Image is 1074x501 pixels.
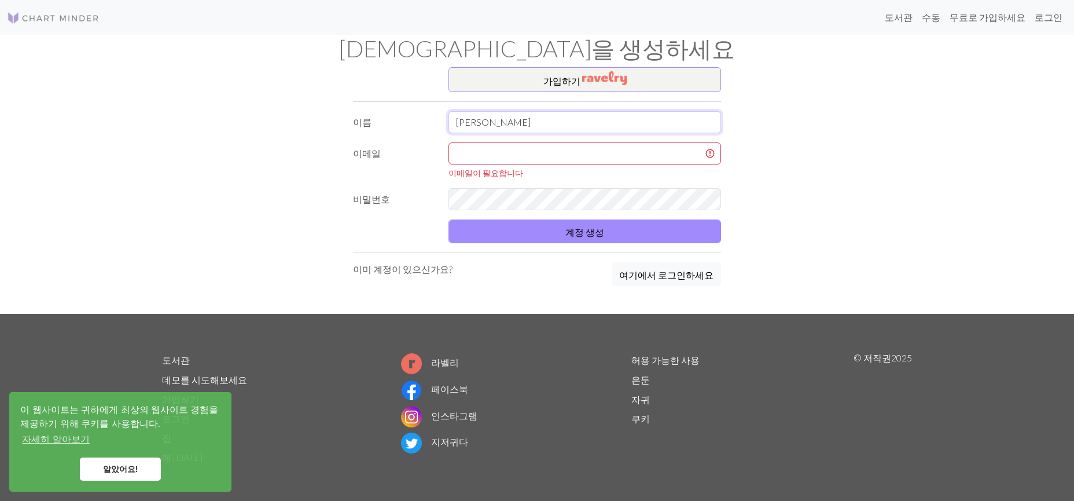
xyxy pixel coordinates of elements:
button: 여기에서 로그인하세요 [612,262,721,286]
font: 이메일 [353,148,381,159]
img: 페이스북 로고 [401,380,422,401]
img: 트위터 로고 [401,433,422,454]
font: 이미 계정이 있으신가요? [353,264,453,275]
a: 도서관 [162,354,190,365]
font: 수동 [922,12,940,23]
font: 여기에서 로그인하세요 [619,269,713,280]
a: 로그인 [1030,6,1067,29]
font: 인스타그램 [431,410,477,421]
font: 가입 [543,75,562,86]
font: 페이스북 [431,383,468,394]
font: 비밀번호 [353,193,390,204]
font: 계정 생성 [565,226,604,237]
a: 라벨리 [401,357,459,368]
a: 쿠키에 대해 자세히 알아보세요 [20,431,91,448]
a: 데모를 시도해보세요 [162,374,247,385]
font: 알았어요! [103,465,138,474]
a: 쿠키 [631,413,650,424]
font: 무료로 가입하세요 [950,12,1025,23]
button: 가입하기 [448,67,721,92]
a: 자귀 [631,394,650,405]
font: 하기 [562,75,580,86]
img: 라벨리 로고 [401,353,422,374]
a: 은둔 [631,374,650,385]
font: [DEMOGRAPHIC_DATA]을 생성하세요 [339,35,735,63]
font: 지저귀다 [431,436,468,447]
font: © 저작권 [854,352,891,363]
div: 쿠키 동의 [9,392,231,492]
font: 2025 [891,352,912,363]
font: 이 웹사이트는 귀하에게 최상의 웹사이트 경험을 제공하기 위해 쿠키를 사용합니다. [20,405,218,429]
font: 라벨리 [431,357,459,368]
font: 이름 [353,116,372,127]
a: 페이스북 [401,383,468,394]
img: 심벌 마크 [7,11,100,25]
button: 계정 생성 [448,220,721,243]
a: 허용 가능한 사용 [631,354,700,365]
font: 로그인 [1035,12,1062,23]
a: 도서관 [880,6,917,29]
img: 인스타그램 로고 [401,407,422,427]
font: 자세히 알아보기 [22,434,89,444]
a: 쿠키 메시지 닫기 [80,458,161,481]
a: 인스타그램 [401,410,477,421]
font: 도서관 [885,12,913,23]
font: 이메일이 필요합니다 [448,168,523,178]
a: 수동 [917,6,945,29]
a: 무료로 가입하세요 [945,6,1030,29]
img: 라벨리 [582,71,627,85]
a: 지저귀다 [401,436,468,447]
